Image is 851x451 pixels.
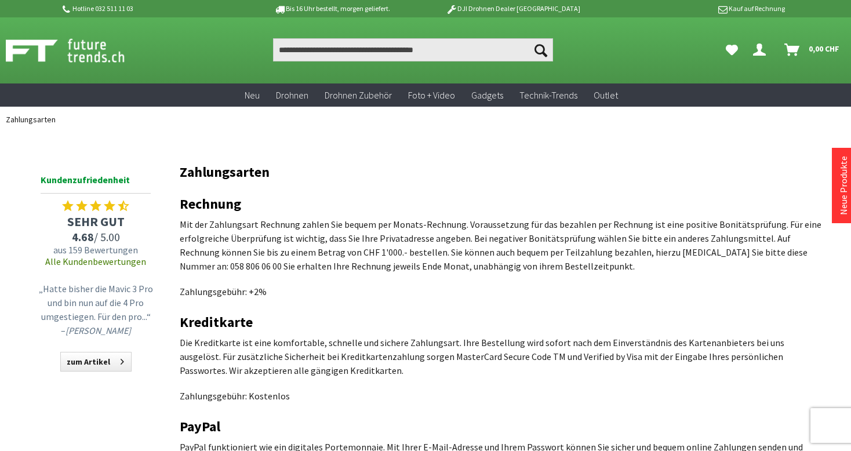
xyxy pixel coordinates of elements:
p: Die Kreditkarte ist eine komfortable, schnelle und sichere Zahlungsart. Ihre Bestellung wird sofo... [180,336,822,377]
p: Zahlungsgebühr: +2% [180,285,822,299]
span: Gadgets [471,89,503,101]
a: Drohnen [268,83,317,107]
span: Outlet [594,89,618,101]
em: [PERSON_NAME] [66,325,131,336]
a: Drohnen Zubehör [317,83,400,107]
a: Meine Favoriten [720,38,744,61]
p: Kauf auf Rechnung [603,2,784,16]
p: Mit der Zahlungsart Rechnung zahlen Sie bequem per Monats-Rechnung. Voraussetzung für das bezahle... [180,217,822,273]
span: Kundenzufriedenheit [41,172,151,194]
span: / 5.00 [35,230,157,244]
a: Foto + Video [400,83,463,107]
span: Drohnen Zubehör [325,89,392,101]
span: Drohnen [276,89,308,101]
input: Produkt, Marke, Kategorie, EAN, Artikelnummer… [273,38,553,61]
p: Zahlungsgebühr: Kostenlos [180,389,822,403]
a: Neu [237,83,268,107]
a: Warenkorb [780,38,845,61]
img: Shop Futuretrends - zur Startseite wechseln [6,36,150,65]
p: DJI Drohnen Dealer [GEOGRAPHIC_DATA] [423,2,603,16]
a: Alle Kundenbewertungen [45,256,146,267]
a: Dein Konto [748,38,775,61]
a: Gadgets [463,83,511,107]
a: Outlet [585,83,626,107]
a: Technik-Trends [511,83,585,107]
span: Zahlungsarten [6,114,56,125]
span: Technik-Trends [519,89,577,101]
button: Suchen [529,38,553,61]
h2: PayPal [180,419,822,434]
h2: Rechnung [180,197,822,212]
a: Neue Produkte [838,156,849,215]
a: zum Artikel [60,352,132,372]
span: 0,00 CHF [809,39,839,58]
h2: Kreditkarte [180,315,822,330]
p: „Hatte bisher die Mavic 3 Pro und bin nun auf die 4 Pro umgestiegen. Für den pro...“ – [38,282,154,337]
span: 4.68 [72,230,94,244]
p: Hotline 032 511 11 03 [60,2,241,16]
span: Foto + Video [408,89,455,101]
h1: Zahlungsarten [180,164,822,180]
span: aus 159 Bewertungen [35,244,157,256]
span: SEHR GUT [35,213,157,230]
span: Neu [245,89,260,101]
p: Bis 16 Uhr bestellt, morgen geliefert. [241,2,422,16]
